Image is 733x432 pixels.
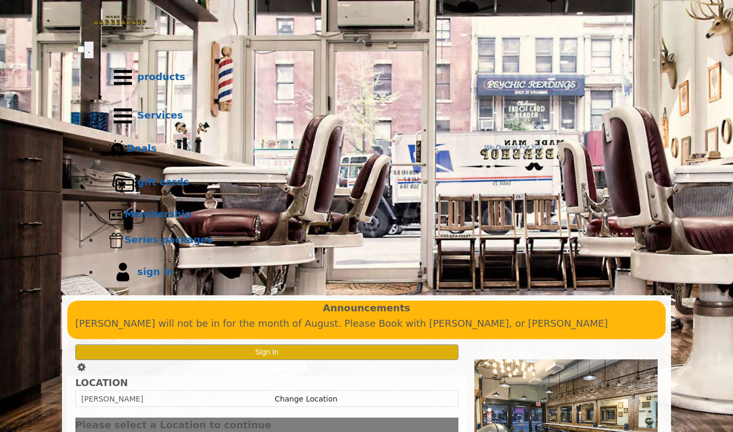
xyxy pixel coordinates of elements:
b: Series packages [124,234,213,245]
p: [PERSON_NAME] will not be in for the month of August. Please Book with [PERSON_NAME], or [PERSON_... [75,316,658,332]
b: Announcements [323,301,410,316]
img: sign in [108,258,137,287]
button: menu toggle [84,42,93,58]
a: Gift cardsgift cards [99,163,656,202]
button: Sign In [75,344,458,360]
span: . [88,44,90,55]
button: close dialog [442,422,458,429]
img: Membership [108,207,124,223]
b: products [137,71,185,82]
b: Deals [127,143,157,154]
img: Made Man Barbershop logo [77,6,163,40]
img: Products [108,63,137,92]
b: LOCATION [75,378,128,388]
img: Series packages [108,232,124,248]
span: Please select a Location to continue [75,419,271,430]
a: Change Location [275,395,337,403]
b: sign in [137,266,174,277]
span: [PERSON_NAME] [81,395,143,403]
a: MembershipMembership [99,202,656,227]
b: Services [137,109,183,121]
a: DealsDeals [99,135,656,163]
b: Membership [124,208,191,219]
a: ServicesServices [99,97,656,135]
input: menu toggle [77,46,84,53]
a: sign insign in [99,253,656,292]
b: gift cards [137,176,189,187]
a: Productsproducts [99,58,656,97]
img: Services [108,101,137,130]
a: Series packagesSeries packages [99,227,656,253]
img: Deals [108,140,127,159]
img: Gift cards [108,168,137,197]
